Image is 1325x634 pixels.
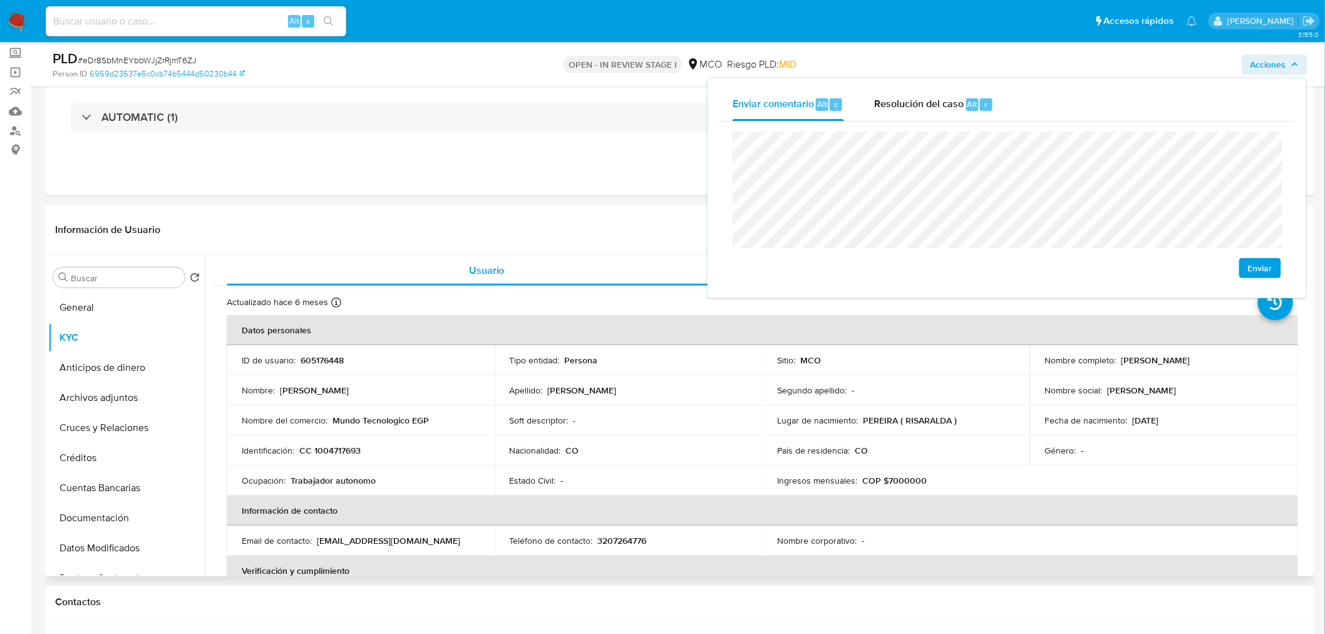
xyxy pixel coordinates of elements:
span: Accesos rápidos [1104,14,1174,28]
p: Nacionalidad : [510,445,561,456]
p: - [574,415,576,426]
span: Resolución del caso [874,96,964,111]
p: Nombre completo : [1045,355,1116,366]
p: Trabajador autonomo [291,475,376,486]
p: Identificación : [242,445,294,456]
p: [PERSON_NAME] [1108,385,1177,396]
p: - [1081,445,1084,456]
p: - [852,385,854,396]
button: search-icon [316,13,341,30]
span: Enviar comentario [733,96,814,111]
button: Volver al orden por defecto [190,273,200,286]
button: Acciones [1242,55,1307,75]
span: MID [779,57,797,71]
p: [PERSON_NAME] [548,385,617,396]
div: AUTOMATIC (1) [70,103,1290,132]
h1: Contactos [55,596,1305,608]
span: 3.155.0 [1298,29,1319,39]
span: c [834,98,838,110]
p: Fecha de nacimiento : [1045,415,1128,426]
th: Verificación y cumplimiento [227,556,1298,586]
span: s [306,15,310,27]
button: General [48,293,205,323]
p: Email de contacto : [242,535,312,546]
b: Person ID [53,68,87,80]
p: Soft descriptor : [510,415,569,426]
span: Usuario [469,263,505,278]
button: Buscar [58,273,68,283]
button: Datos Modificados [48,533,205,563]
p: OPEN - IN REVIEW STAGE I [564,56,682,73]
p: País de residencia : [777,445,850,456]
button: Cuentas Bancarias [48,473,205,503]
p: ID de usuario : [242,355,296,366]
p: CO [855,445,868,456]
a: 6959d23537e5c0cb74b5444d50230b44 [90,68,245,80]
p: 605176448 [301,355,344,366]
p: PEREIRA ( RISARALDA ) [863,415,957,426]
p: Teléfono de contacto : [510,535,593,546]
p: Estado Civil : [510,475,556,486]
p: Nombre del comercio : [242,415,327,426]
span: Alt [967,98,977,110]
p: - [561,475,564,486]
p: Género : [1045,445,1076,456]
p: Nombre social : [1045,385,1103,396]
p: Lugar de nacimiento : [777,415,858,426]
button: Anticipos de dinero [48,353,205,383]
p: Persona [565,355,598,366]
button: KYC [48,323,205,353]
p: felipe.cayon@mercadolibre.com [1227,15,1298,27]
button: Enviar [1239,258,1281,278]
p: CO [566,445,579,456]
p: Sitio : [777,355,795,366]
p: Ingresos mensuales : [777,475,857,486]
p: [PERSON_NAME] [1121,355,1190,366]
th: Información de contacto [227,496,1298,526]
p: Segundo apellido : [777,385,847,396]
p: - [862,535,864,546]
button: Cruces y Relaciones [48,413,205,443]
h3: AUTOMATIC (1) [101,110,178,124]
th: Datos personales [227,315,1298,345]
span: Riesgo PLD: [727,58,797,71]
h1: Información de Usuario [55,224,160,236]
p: CC 1004717693 [299,445,361,456]
button: Archivos adjuntos [48,383,205,413]
p: [EMAIL_ADDRESS][DOMAIN_NAME] [317,535,460,546]
button: Documentación [48,503,205,533]
p: [PERSON_NAME] [280,385,349,396]
input: Buscar usuario o caso... [46,13,346,29]
a: Salir [1302,14,1316,28]
p: Mundo Tecnologico EGP [333,415,429,426]
span: Alt [289,15,299,27]
p: Actualizado hace 6 meses [227,296,328,308]
p: Nombre : [242,385,275,396]
p: Apellido : [510,385,543,396]
a: Notificaciones [1187,16,1197,26]
span: Enviar [1248,259,1272,277]
p: MCO [800,355,821,366]
span: Alt [817,98,827,110]
p: Tipo entidad : [510,355,560,366]
div: MCO [687,58,722,71]
span: # eDr8SbMnEYbbWJjZrRjmT6ZJ [78,54,197,66]
button: Devices Geolocation [48,563,205,593]
b: PLD [53,48,78,68]
p: 3207264776 [598,535,647,546]
p: Ocupación : [242,475,286,486]
button: Créditos [48,443,205,473]
input: Buscar [71,273,180,284]
span: Acciones [1250,55,1286,75]
p: [DATE] [1133,415,1159,426]
span: r [984,98,987,110]
p: COP $7000000 [862,475,927,486]
p: Nombre corporativo : [777,535,857,546]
